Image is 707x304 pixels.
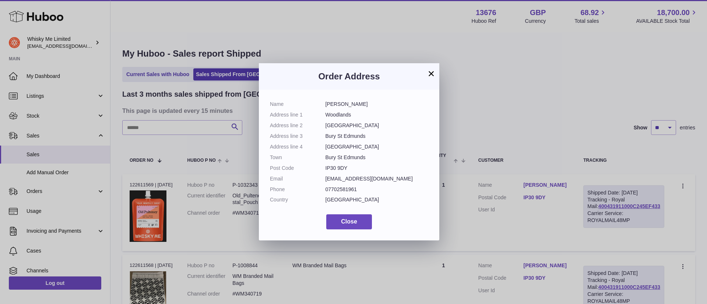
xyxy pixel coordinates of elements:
[326,101,429,108] dd: [PERSON_NAME]
[270,154,326,161] dt: Town
[326,154,429,161] dd: Bury St Edmunds
[326,122,429,129] dd: [GEOGRAPHIC_DATA]
[270,71,428,82] h3: Order Address
[326,143,429,150] dd: [GEOGRAPHIC_DATA]
[326,186,429,193] dd: 07702581961
[270,133,326,140] dt: Address line 3
[270,122,326,129] dt: Address line 2
[326,175,429,182] dd: [EMAIL_ADDRESS][DOMAIN_NAME]
[326,214,372,229] button: Close
[326,111,429,118] dd: Woodlands
[270,175,326,182] dt: Email
[326,133,429,140] dd: Bury St Edmunds
[326,196,429,203] dd: [GEOGRAPHIC_DATA]
[270,143,326,150] dt: Address line 4
[270,196,326,203] dt: Country
[326,165,429,172] dd: IP30 9DY
[270,101,326,108] dt: Name
[341,218,357,225] span: Close
[270,111,326,118] dt: Address line 1
[270,165,326,172] dt: Post Code
[427,69,436,78] button: ×
[270,186,326,193] dt: Phone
